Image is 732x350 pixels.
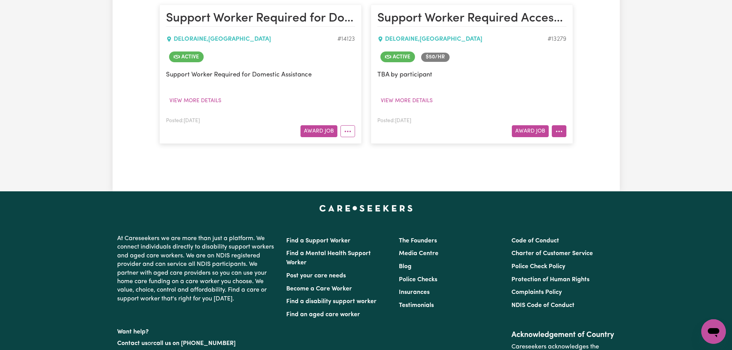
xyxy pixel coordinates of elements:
[701,319,726,344] iframe: Button to launch messaging window
[377,35,548,44] div: DELORAINE , [GEOGRAPHIC_DATA]
[511,238,559,244] a: Code of Conduct
[511,264,565,270] a: Police Check Policy
[377,11,566,27] h2: Support Worker Required Access Community Social and Rec Activity
[340,125,355,137] button: More options
[286,299,377,305] a: Find a disability support worker
[377,95,436,107] button: View more details
[548,35,566,44] div: Job ID #13279
[286,273,346,279] a: Post your care needs
[399,302,434,309] a: Testimonials
[169,51,204,62] span: Job is active
[377,118,411,123] span: Posted: [DATE]
[511,289,562,295] a: Complaints Policy
[286,286,352,292] a: Become a Care Worker
[399,238,437,244] a: The Founders
[117,325,277,336] p: Want help?
[380,51,415,62] span: Job is active
[421,53,450,62] span: Job rate per hour
[399,250,438,257] a: Media Centre
[399,277,437,283] a: Police Checks
[286,250,371,266] a: Find a Mental Health Support Worker
[377,70,566,80] p: TBA by participant
[512,125,549,137] button: Award Job
[166,118,200,123] span: Posted: [DATE]
[166,95,225,107] button: View more details
[511,250,593,257] a: Charter of Customer Service
[319,205,413,211] a: Careseekers home page
[166,70,355,80] p: Support Worker Required for Domestic Assistance
[166,35,337,44] div: DELORAINE , [GEOGRAPHIC_DATA]
[153,340,236,347] a: call us on [PHONE_NUMBER]
[552,125,566,137] button: More options
[511,330,615,340] h2: Acknowledgement of Country
[399,289,430,295] a: Insurances
[511,277,589,283] a: Protection of Human Rights
[337,35,355,44] div: Job ID #14123
[300,125,337,137] button: Award Job
[286,238,350,244] a: Find a Support Worker
[166,11,355,27] h2: Support Worker Required for Domestic Assistance
[399,264,412,270] a: Blog
[117,340,148,347] a: Contact us
[511,302,574,309] a: NDIS Code of Conduct
[286,312,360,318] a: Find an aged care worker
[117,231,277,306] p: At Careseekers we are more than just a platform. We connect individuals directly to disability su...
